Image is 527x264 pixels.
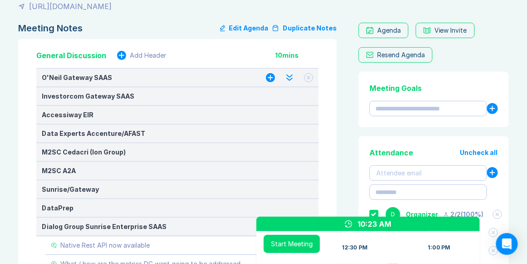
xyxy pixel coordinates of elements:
[42,149,313,156] div: M2SC Cedacri (Ion Group)
[36,50,106,61] div: General Discussion
[406,211,438,218] div: Organizer
[264,235,320,253] button: Start Meeting
[434,27,467,34] div: View Invite
[460,149,498,156] button: Uncheck all
[416,23,475,38] button: View Invite
[60,242,150,249] div: Native Rest API now available
[272,23,337,34] button: Duplicate Notes
[386,207,400,222] div: D
[220,23,268,34] button: Edit Agenda
[496,233,518,255] div: Open Intercom Messenger
[359,47,433,63] button: Resend Agenda
[369,83,498,94] div: Meeting Goals
[275,52,319,59] div: 10 mins
[377,27,401,34] div: Agenda
[42,223,313,230] div: Dialog Group Sunrise Enterprise SAAS
[359,23,409,38] a: Agenda
[42,111,313,119] div: Accessiway EIR
[42,186,313,193] div: Sunrise/Gateway
[42,130,313,137] div: Data Experts Accenture/AFAST
[377,51,425,59] div: Resend Agenda
[369,147,413,158] div: Attendance
[18,23,83,34] div: Meeting Notes
[342,244,368,251] div: 12:30 PM
[358,219,391,229] div: 10:23 AM
[428,244,451,251] div: 1:00 PM
[117,51,166,60] button: Add Header
[42,93,313,100] div: Investorcom Gateway SAAS
[443,211,484,218] div: 2 / 2 ( 100 %)
[42,74,248,81] div: O'Neil Gateway SAAS
[130,52,166,59] div: Add Header
[29,1,112,12] div: [URL][DOMAIN_NAME]
[42,204,313,212] div: DataPrep
[42,167,313,174] div: M2SC A2A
